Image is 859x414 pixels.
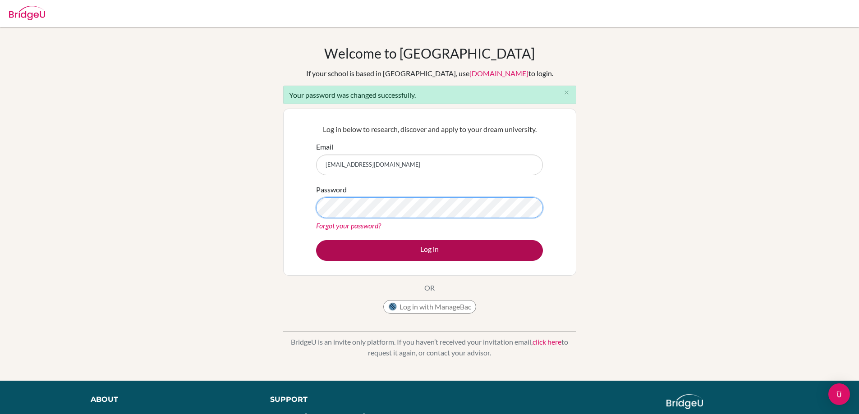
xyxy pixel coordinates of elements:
a: Forgot your password? [316,221,381,230]
div: If your school is based in [GEOGRAPHIC_DATA], use to login. [306,68,553,79]
div: About [91,394,250,405]
img: Bridge-U [9,6,45,20]
button: Log in with ManageBac [383,300,476,314]
a: click here [533,337,561,346]
div: Support [270,394,419,405]
label: Password [316,184,347,195]
div: Open Intercom Messenger [828,383,850,405]
a: [DOMAIN_NAME] [469,69,528,77]
button: Log in [316,240,543,261]
p: OR [424,282,435,293]
i: close [563,89,570,96]
button: Close [558,86,576,100]
p: BridgeU is an invite only platform. If you haven’t received your invitation email, to request it ... [283,337,576,358]
img: logo_white@2x-f4f0deed5e89b7ecb1c2cc34c3e3d731f90f0f143d5ea2071677605dd97b5244.png [666,394,703,409]
h1: Welcome to [GEOGRAPHIC_DATA] [324,45,535,61]
p: Log in below to research, discover and apply to your dream university. [316,124,543,135]
label: Email [316,141,333,152]
div: Your password was changed successfully. [283,86,576,104]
